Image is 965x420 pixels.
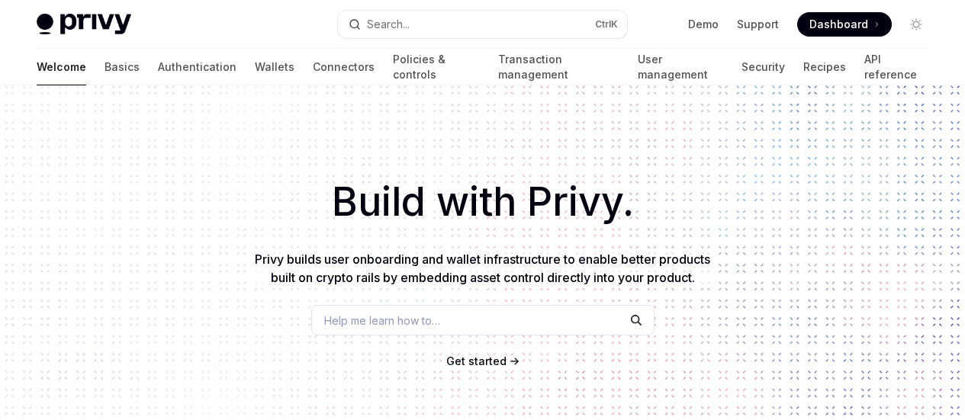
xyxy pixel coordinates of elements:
[255,49,294,85] a: Wallets
[367,15,410,34] div: Search...
[741,49,785,85] a: Security
[446,354,507,367] span: Get started
[255,252,710,285] span: Privy builds user onboarding and wallet infrastructure to enable better products built on crypto ...
[37,14,131,35] img: light logo
[638,49,724,85] a: User management
[324,313,440,329] span: Help me learn how to…
[446,354,507,369] a: Get started
[105,49,140,85] a: Basics
[809,17,868,32] span: Dashboard
[37,49,86,85] a: Welcome
[158,49,236,85] a: Authentication
[595,18,618,30] span: Ctrl K
[797,12,892,37] a: Dashboard
[313,49,375,85] a: Connectors
[737,17,779,32] a: Support
[904,12,928,37] button: Toggle dark mode
[393,49,480,85] a: Policies & controls
[498,49,619,85] a: Transaction management
[688,17,719,32] a: Demo
[803,49,846,85] a: Recipes
[864,49,928,85] a: API reference
[24,172,941,232] h1: Build with Privy.
[338,11,627,38] button: Search...CtrlK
